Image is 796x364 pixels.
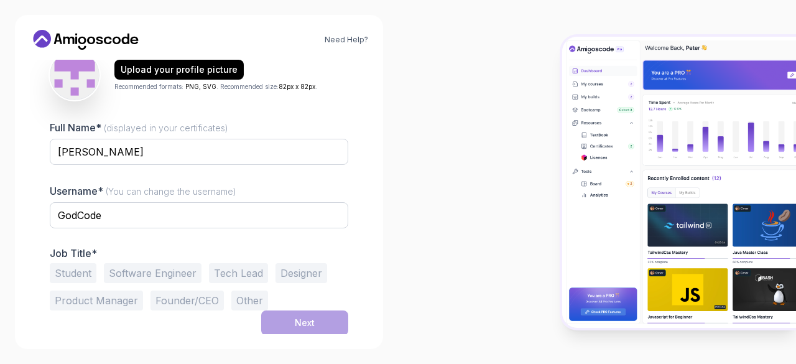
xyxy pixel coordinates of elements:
[275,263,327,283] button: Designer
[185,83,216,90] span: PNG, SVG
[30,30,142,50] a: Home link
[104,263,201,283] button: Software Engineer
[261,310,348,335] button: Next
[106,186,236,197] span: (You can change the username)
[209,263,268,283] button: Tech Lead
[231,291,268,310] button: Other
[50,247,348,259] p: Job Title*
[114,82,317,91] p: Recommended formats: . Recommended size: .
[50,121,228,134] label: Full Name*
[50,263,96,283] button: Student
[325,35,368,45] a: Need Help?
[50,185,236,197] label: Username*
[562,37,796,328] img: Amigoscode Dashboard
[150,291,224,310] button: Founder/CEO
[50,291,143,310] button: Product Manager
[295,317,315,329] div: Next
[50,202,348,228] input: Enter your Username
[50,51,99,100] img: user profile image
[104,123,228,133] span: (displayed in your certificates)
[50,139,348,165] input: Enter your Full Name
[121,63,238,76] div: Upload your profile picture
[279,83,315,90] span: 82px x 82px
[114,60,244,80] button: Upload your profile picture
